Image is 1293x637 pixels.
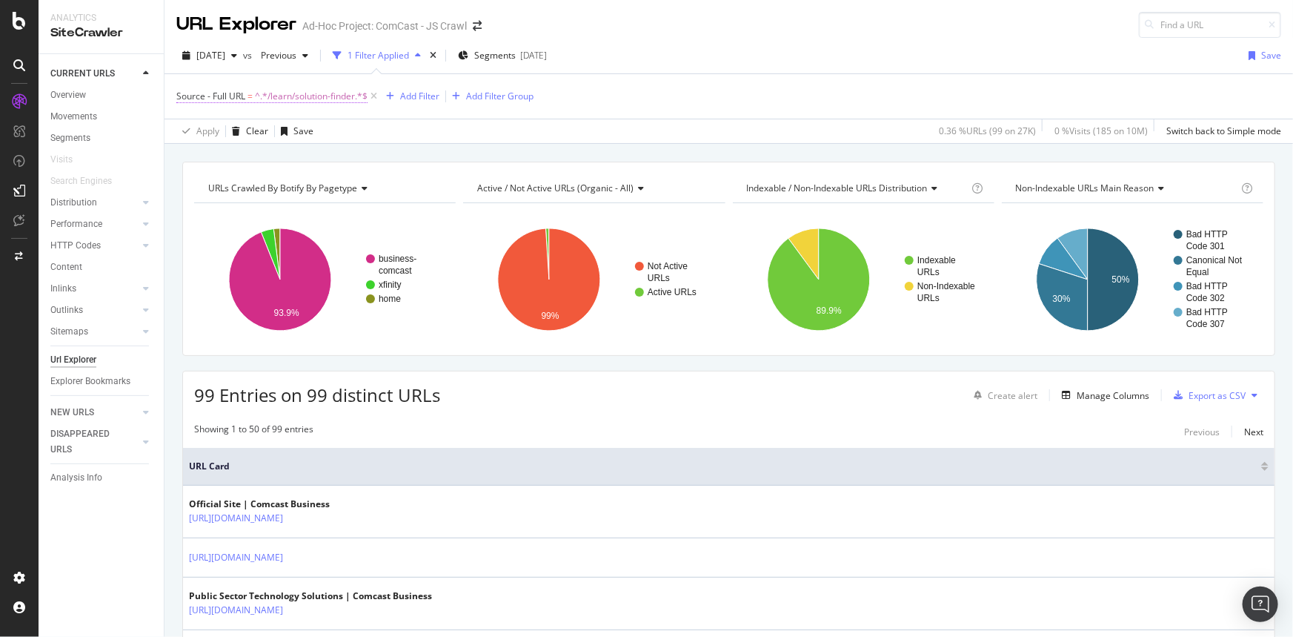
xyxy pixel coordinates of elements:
a: [URL][DOMAIN_NAME] [189,603,283,618]
text: Bad HTTP [1186,229,1228,240]
text: comcast [379,265,412,276]
text: 30% [1052,294,1070,304]
div: Showing 1 to 50 of 99 entries [194,423,313,440]
text: 50% [1111,274,1129,285]
div: Overview [50,88,86,103]
svg: A chart. [733,215,992,344]
button: 1 Filter Applied [327,44,427,67]
div: URL Explorer [176,12,296,37]
div: Export as CSV [1189,389,1246,402]
div: Add Filter [400,90,439,102]
a: [URL][DOMAIN_NAME] [189,550,283,565]
a: Url Explorer [50,352,153,368]
a: Visits [50,152,87,168]
span: ^.*/learn/solution-finder.*$ [255,86,368,107]
h4: Active / Not Active URLs [474,176,711,200]
div: HTTP Codes [50,238,101,254]
text: Equal [1186,267,1209,277]
span: Segments [474,49,516,62]
text: Non-Indexable [917,281,975,291]
text: Code 301 [1186,241,1225,251]
text: Bad HTTP [1186,307,1228,317]
button: Switch back to Simple mode [1160,119,1281,143]
div: [DATE] [520,49,547,62]
div: DISAPPEARED URLS [50,426,125,458]
div: SiteCrawler [50,24,152,42]
span: Previous [255,49,296,62]
a: Inlinks [50,281,139,297]
div: 0 % Visits ( 185 on 10M ) [1054,125,1148,137]
a: Distribution [50,195,139,211]
span: 2025 Aug. 27th [196,49,225,62]
button: Previous [255,44,314,67]
div: Visits [50,152,73,168]
div: Inlinks [50,281,76,297]
a: Outlinks [50,303,139,318]
text: 99% [542,311,559,322]
span: Active / Not Active URLs (organic - all) [477,182,634,194]
div: Apply [196,125,219,137]
span: 99 Entries on 99 distinct URLs [194,383,440,407]
div: Sitemaps [50,324,88,340]
a: Overview [50,88,153,103]
button: Previous [1184,423,1220,440]
div: Official Site | Comcast Business [189,498,330,511]
a: Sitemaps [50,324,139,340]
div: Previous [1184,426,1220,438]
a: Content [50,260,153,275]
span: Source - Full URL [176,90,245,102]
div: Movements [50,109,97,125]
div: NEW URLS [50,405,94,420]
a: Segments [50,131,153,146]
div: Ad-Hoc Project: ComCast - JS Crawl [302,19,467,33]
div: Distribution [50,195,97,211]
div: 0.36 % URLs ( 99 on 27K ) [939,125,1036,137]
text: Code 302 [1186,293,1225,303]
text: Active URLs [648,287,697,297]
span: vs [243,49,255,62]
div: arrow-right-arrow-left [473,21,482,31]
svg: A chart. [463,215,722,344]
div: Save [1261,49,1281,62]
text: 93.9% [274,308,299,318]
text: Not Active [648,261,688,271]
text: 89.9% [816,306,841,316]
div: Next [1244,426,1263,438]
text: home [379,294,401,304]
button: [DATE] [176,44,243,67]
text: URLs [917,267,940,277]
div: CURRENT URLS [50,66,115,82]
div: Url Explorer [50,352,96,368]
text: Bad HTTP [1186,281,1228,291]
div: Content [50,260,82,275]
span: = [247,90,253,102]
a: Explorer Bookmarks [50,374,153,389]
text: xfinity [379,280,402,290]
div: Segments [50,131,90,146]
span: Non-Indexable URLs Main Reason [1016,182,1154,194]
svg: A chart. [194,215,453,344]
button: Add Filter Group [446,88,534,105]
a: [URL][DOMAIN_NAME] [189,511,283,526]
button: Manage Columns [1056,386,1149,404]
input: Find a URL [1139,12,1281,38]
a: Performance [50,217,139,232]
div: Add Filter Group [466,90,534,102]
div: Create alert [988,389,1037,402]
div: Explorer Bookmarks [50,374,130,389]
div: Manage Columns [1077,389,1149,402]
a: Movements [50,109,153,125]
svg: A chart. [1002,215,1261,344]
button: Create alert [968,383,1037,407]
button: Save [1243,44,1281,67]
button: Save [275,119,313,143]
a: Search Engines [50,174,127,189]
text: Canonical Not [1186,255,1243,265]
text: URLs [648,273,670,283]
div: Switch back to Simple mode [1166,125,1281,137]
a: CURRENT URLS [50,66,139,82]
button: Segments[DATE] [452,44,553,67]
button: Apply [176,119,219,143]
